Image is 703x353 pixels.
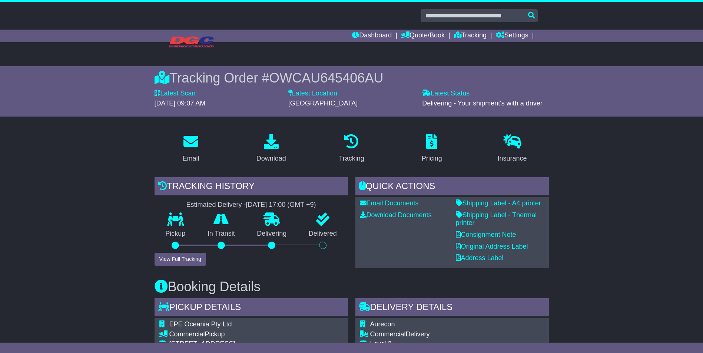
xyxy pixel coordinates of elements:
a: Pricing [417,131,447,166]
label: Latest Status [422,90,470,98]
span: Commercial [169,330,205,338]
a: Insurance [493,131,532,166]
p: In Transit [196,230,246,238]
a: Download Documents [360,211,432,219]
div: [DATE] 17:00 (GMT +9) [246,201,316,209]
a: Tracking [454,30,487,42]
label: Latest Location [288,90,337,98]
div: [STREET_ADDRESS] [169,340,312,348]
span: [DATE] 09:07 AM [155,100,206,107]
a: Shipping Label - A4 printer [456,199,541,207]
span: Delivering - Your shipment's with a driver [422,100,543,107]
a: Tracking [334,131,369,166]
label: Latest Scan [155,90,196,98]
a: Original Address Label [456,243,528,250]
a: Download [252,131,291,166]
div: Insurance [498,154,527,164]
a: Consignment Note [456,231,516,238]
div: Delivery Details [355,298,549,318]
a: Email [178,131,204,166]
a: Shipping Label - Thermal printer [456,211,537,227]
div: Pickup Details [155,298,348,318]
p: Delivering [246,230,298,238]
span: Aurecon [370,320,395,328]
div: Tracking Order # [155,70,549,86]
p: Pickup [155,230,197,238]
button: View Full Tracking [155,253,206,266]
span: [GEOGRAPHIC_DATA] [288,100,358,107]
div: Level 3 [370,340,491,348]
div: Tracking history [155,177,348,197]
p: Delivered [298,230,348,238]
span: EPE Oceania Pty Ltd [169,320,232,328]
div: Estimated Delivery - [155,201,348,209]
div: Tracking [339,154,364,164]
a: Address Label [456,254,504,262]
div: Email [182,154,199,164]
div: Pricing [422,154,442,164]
div: Pickup [169,330,312,339]
h3: Booking Details [155,279,549,294]
div: Delivery [370,330,491,339]
div: Download [256,154,286,164]
a: Dashboard [352,30,392,42]
span: OWCAU645406AU [269,70,383,85]
a: Settings [496,30,528,42]
a: Email Documents [360,199,419,207]
a: Quote/Book [401,30,445,42]
div: Quick Actions [355,177,549,197]
span: Commercial [370,330,406,338]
